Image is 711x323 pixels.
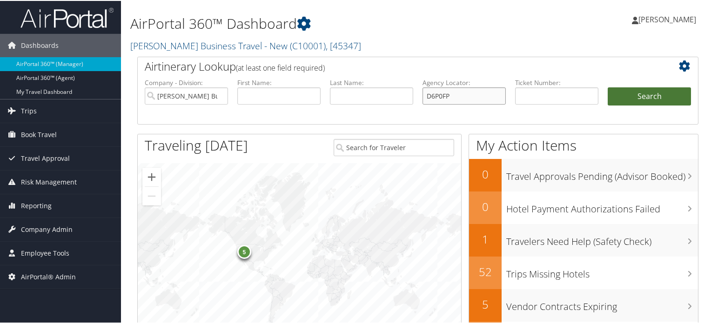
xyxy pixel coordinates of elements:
[632,5,705,33] a: [PERSON_NAME]
[130,13,514,33] h1: AirPortal 360™ Dashboard
[21,33,59,56] span: Dashboards
[21,217,73,240] span: Company Admin
[423,77,506,86] label: Agency Locator:
[608,86,691,105] button: Search
[469,135,698,154] h1: My Action Items
[21,122,57,145] span: Book Travel
[469,198,502,214] h2: 0
[469,256,698,288] a: 52Trips Missing Hotels
[21,193,52,217] span: Reporting
[326,39,361,51] span: , [ 45347 ]
[469,288,698,321] a: 5Vendor Contracts Expiring
[469,158,698,191] a: 0Travel Approvals Pending (Advisor Booked)
[236,62,325,72] span: (at least one field required)
[20,6,114,28] img: airportal-logo.png
[506,295,698,312] h3: Vendor Contracts Expiring
[21,170,77,193] span: Risk Management
[142,186,161,204] button: Zoom out
[237,77,321,86] label: First Name:
[506,262,698,280] h3: Trips Missing Hotels
[290,39,326,51] span: ( C10001 )
[469,165,502,181] h2: 0
[469,223,698,256] a: 1Travelers Need Help (Safety Check)
[21,264,76,288] span: AirPortal® Admin
[145,58,644,73] h2: Airtinerary Lookup
[330,77,413,86] label: Last Name:
[506,197,698,215] h3: Hotel Payment Authorizations Failed
[469,191,698,223] a: 0Hotel Payment Authorizations Failed
[21,241,69,264] span: Employee Tools
[145,77,228,86] label: Company - Division:
[506,230,698,247] h3: Travelers Need Help (Safety Check)
[334,138,455,155] input: Search for Traveler
[237,244,251,258] div: 5
[21,146,70,169] span: Travel Approval
[130,39,361,51] a: [PERSON_NAME] Business Travel - New
[145,135,248,154] h1: Traveling [DATE]
[469,296,502,311] h2: 5
[469,263,502,279] h2: 52
[515,77,598,86] label: Ticket Number:
[142,167,161,185] button: Zoom in
[638,13,696,24] span: [PERSON_NAME]
[21,99,37,122] span: Trips
[506,165,698,182] h3: Travel Approvals Pending (Advisor Booked)
[469,231,502,246] h2: 1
